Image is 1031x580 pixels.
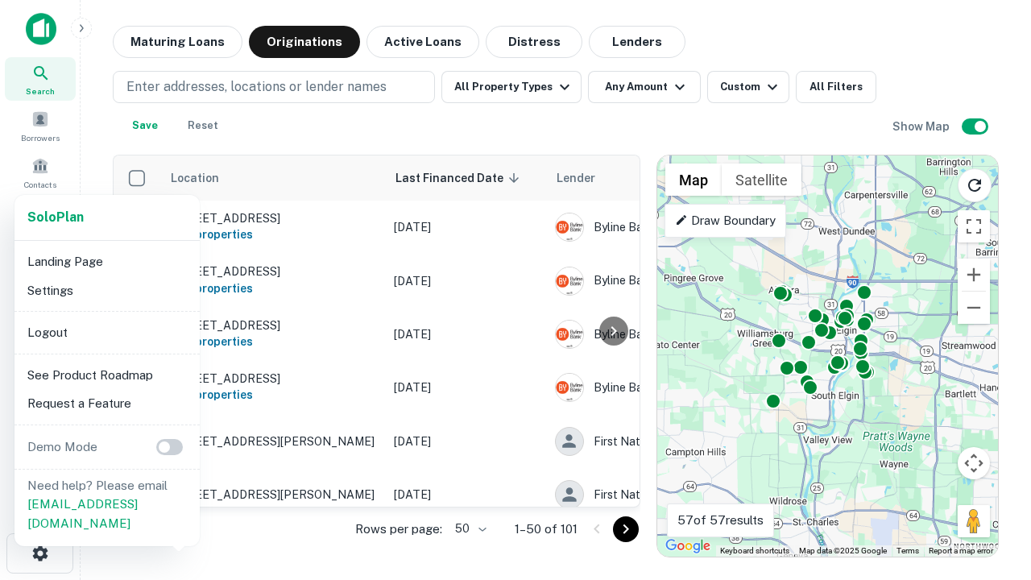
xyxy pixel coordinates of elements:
p: Need help? Please email [27,476,187,533]
a: [EMAIL_ADDRESS][DOMAIN_NAME] [27,497,138,530]
strong: Solo Plan [27,209,84,225]
li: Logout [21,318,193,347]
iframe: Chat Widget [950,451,1031,528]
li: See Product Roadmap [21,361,193,390]
li: Settings [21,276,193,305]
p: Demo Mode [21,437,104,457]
li: Request a Feature [21,389,193,418]
li: Landing Page [21,247,193,276]
a: SoloPlan [27,208,84,227]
